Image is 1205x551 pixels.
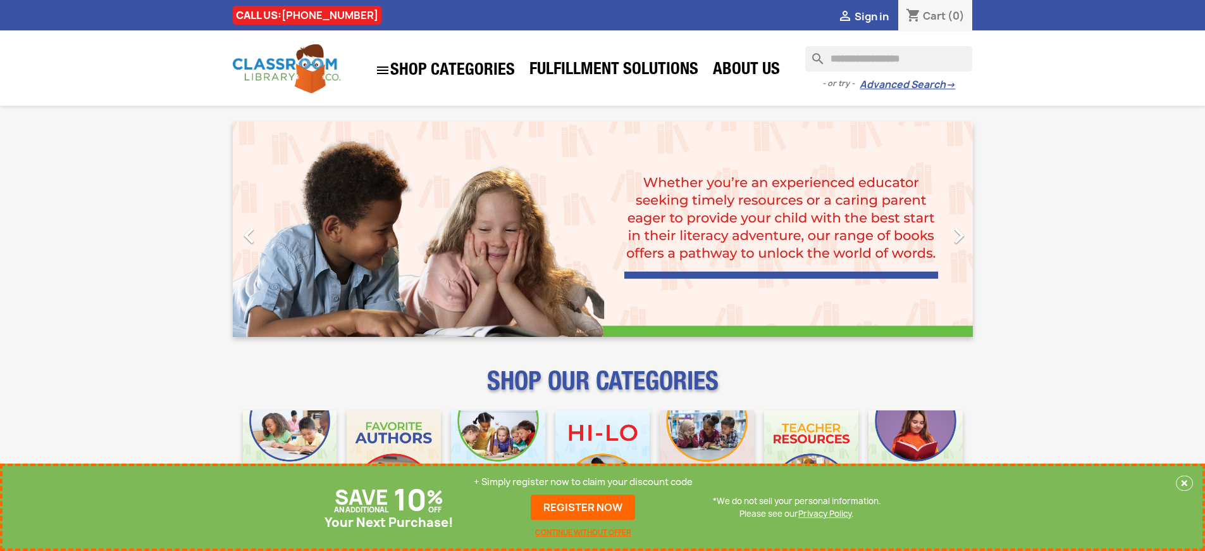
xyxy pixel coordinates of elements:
a: About Us [707,58,786,84]
span: Sign in [855,9,889,23]
span: Cart [923,9,946,23]
ul: Carousel container [233,122,973,337]
i: shopping_cart [906,9,921,24]
img: CLC_Bulk_Mobile.jpg [243,410,337,505]
img: CLC_Phonics_And_Decodables_Mobile.jpg [451,410,545,505]
a: [PHONE_NUMBER] [281,8,378,22]
img: CLC_Teacher_Resources_Mobile.jpg [764,410,858,505]
span: (0) [948,9,965,23]
img: CLC_Fiction_Nonfiction_Mobile.jpg [660,410,754,505]
span: → [946,79,955,91]
i: search [805,46,820,61]
a:  Sign in [837,9,889,23]
i:  [233,220,265,251]
i:  [837,9,853,25]
img: CLC_Dyslexia_Mobile.jpg [868,410,963,505]
a: Previous [233,122,344,337]
input: Search [805,46,972,72]
i:  [375,63,390,78]
a: Next [862,122,973,337]
span: - or try - [822,77,860,90]
a: Fulfillment Solutions [523,58,705,84]
img: CLC_Favorite_Authors_Mobile.jpg [347,410,441,505]
div: CALL US: [233,6,381,25]
a: SHOP CATEGORIES [369,56,521,84]
img: CLC_HiLo_Mobile.jpg [555,410,650,505]
p: SHOP OUR CATEGORIES [233,377,973,400]
img: Classroom Library Company [233,44,340,93]
a: Advanced Search→ [860,79,955,91]
i:  [943,220,975,251]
